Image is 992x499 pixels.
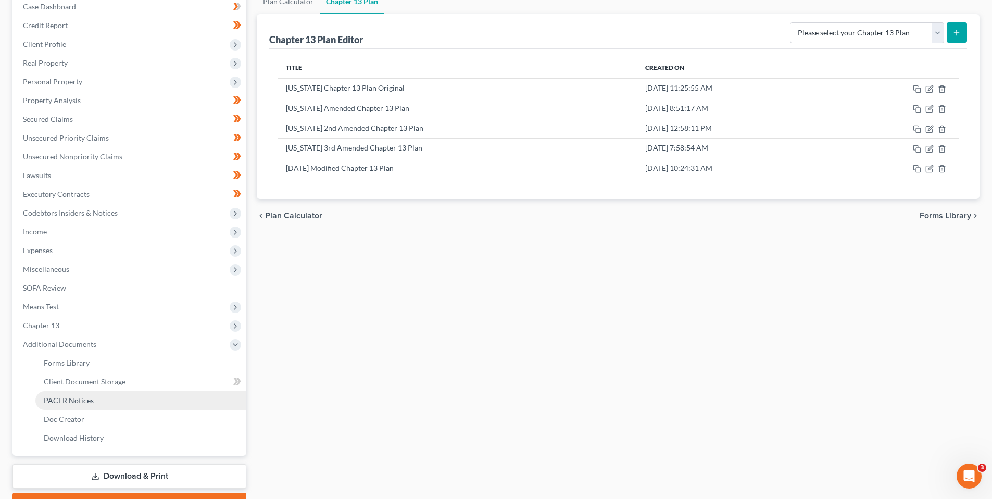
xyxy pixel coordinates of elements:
td: [DATE] 11:25:55 AM [637,78,832,98]
span: Miscellaneous [23,265,69,273]
div: Chapter 13 Plan Editor [269,33,363,46]
span: Credit Report [23,21,68,30]
span: Property Analysis [23,96,81,105]
th: Title [278,57,637,78]
a: Unsecured Nonpriority Claims [15,147,246,166]
td: [DATE] 12:58:11 PM [637,118,832,138]
th: Created On [637,57,832,78]
a: Download History [35,429,246,447]
span: Unsecured Priority Claims [23,133,109,142]
td: [US_STATE] Chapter 13 Plan Original [278,78,637,98]
span: Case Dashboard [23,2,76,11]
span: Client Profile [23,40,66,48]
span: PACER Notices [44,396,94,405]
td: [US_STATE] 2nd Amended Chapter 13 Plan [278,118,637,138]
span: SOFA Review [23,283,66,292]
i: chevron_left [257,211,265,220]
span: Personal Property [23,77,82,86]
td: [DATE] 8:51:17 AM [637,98,832,118]
a: PACER Notices [35,391,246,410]
td: [DATE] Modified Chapter 13 Plan [278,158,637,178]
iframe: Intercom live chat [957,464,982,489]
td: [DATE] 10:24:31 AM [637,158,832,178]
span: Doc Creator [44,415,84,423]
span: Additional Documents [23,340,96,348]
i: chevron_right [971,211,980,220]
span: Chapter 13 [23,321,59,330]
td: [US_STATE] Amended Chapter 13 Plan [278,98,637,118]
span: Codebtors Insiders & Notices [23,208,118,217]
span: Forms Library [44,358,90,367]
a: Executory Contracts [15,185,246,204]
a: Forms Library [35,354,246,372]
a: Doc Creator [35,410,246,429]
span: Real Property [23,58,68,67]
span: Plan Calculator [265,211,322,220]
a: Lawsuits [15,166,246,185]
a: Property Analysis [15,91,246,110]
button: chevron_left Plan Calculator [257,211,322,220]
span: Forms Library [920,211,971,220]
span: Lawsuits [23,171,51,180]
a: Client Document Storage [35,372,246,391]
span: Income [23,227,47,236]
a: Credit Report [15,16,246,35]
a: Unsecured Priority Claims [15,129,246,147]
span: Unsecured Nonpriority Claims [23,152,122,161]
a: Secured Claims [15,110,246,129]
span: Download History [44,433,104,442]
td: [US_STATE] 3rd Amended Chapter 13 Plan [278,138,637,158]
a: Download & Print [12,464,246,489]
span: Executory Contracts [23,190,90,198]
a: SOFA Review [15,279,246,297]
span: 3 [978,464,986,472]
span: Secured Claims [23,115,73,123]
span: Means Test [23,302,59,311]
span: Client Document Storage [44,377,125,386]
span: Expenses [23,246,53,255]
button: Forms Library chevron_right [920,211,980,220]
td: [DATE] 7:58:54 AM [637,138,832,158]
